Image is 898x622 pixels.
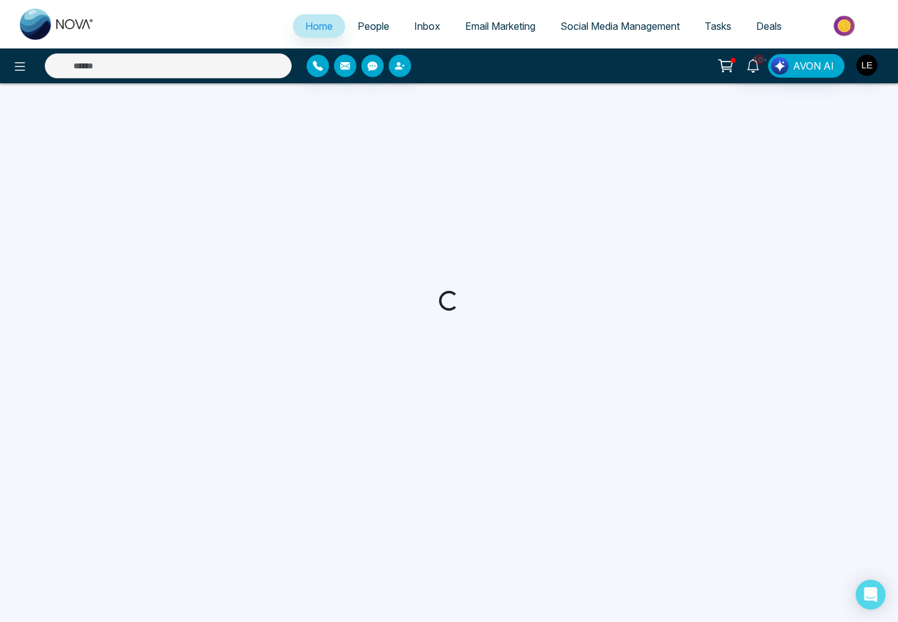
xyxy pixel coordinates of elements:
a: Email Marketing [453,14,548,38]
span: AVON AI [793,58,834,73]
a: Inbox [402,14,453,38]
span: Social Media Management [560,20,680,32]
img: Market-place.gif [800,12,891,40]
a: Tasks [692,14,744,38]
span: Inbox [414,20,440,32]
span: People [358,20,389,32]
span: Email Marketing [465,20,535,32]
span: Tasks [705,20,731,32]
span: Deals [756,20,782,32]
a: Social Media Management [548,14,692,38]
span: 10+ [753,54,764,65]
a: People [345,14,402,38]
a: Home [293,14,345,38]
img: Lead Flow [771,57,789,75]
img: User Avatar [856,55,877,76]
img: Nova CRM Logo [20,9,95,40]
button: AVON AI [768,54,845,78]
a: 10+ [738,54,768,76]
span: Home [305,20,333,32]
a: Deals [744,14,794,38]
div: Open Intercom Messenger [856,580,886,610]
